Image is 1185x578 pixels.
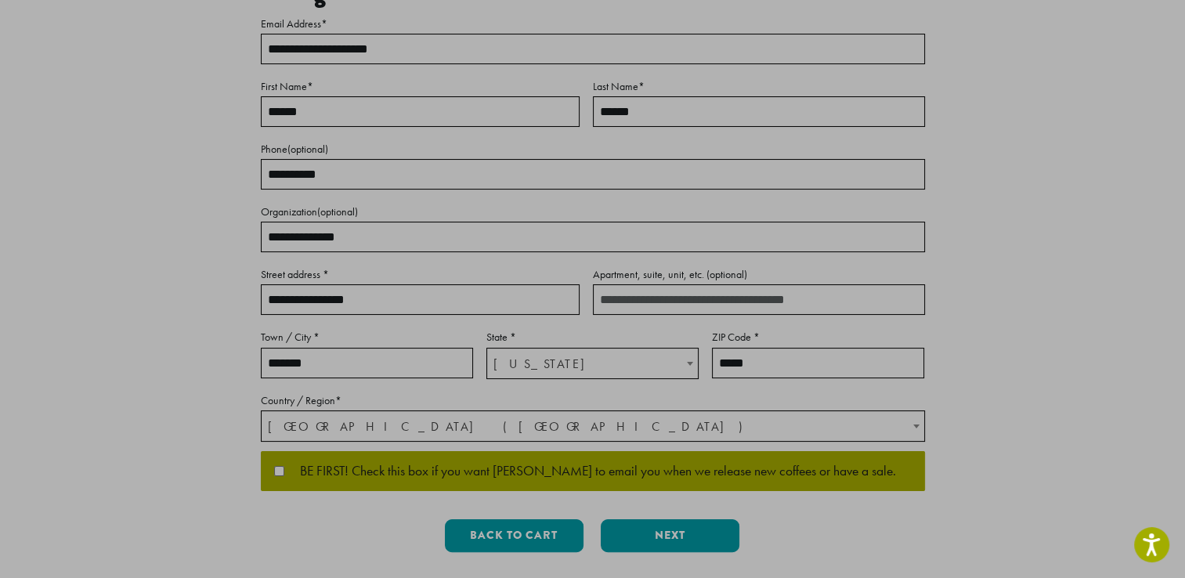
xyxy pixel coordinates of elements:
label: Email Address [261,14,925,34]
label: Apartment, suite, unit, etc. [593,265,925,284]
label: State [486,327,699,347]
span: (optional) [287,142,328,156]
label: Last Name [593,77,925,96]
span: BE FIRST! Check this box if you want [PERSON_NAME] to email you when we release new coffees or ha... [284,464,896,479]
label: First Name [261,77,580,96]
label: Street address [261,265,580,284]
span: (optional) [317,204,358,219]
span: Washington [487,349,698,379]
span: United States (US) [262,411,924,442]
span: (optional) [706,267,747,281]
input: BE FIRST! Check this box if you want [PERSON_NAME] to email you when we release new coffees or ha... [274,466,284,476]
span: Country / Region [261,410,925,442]
button: Next [601,519,739,552]
label: ZIP Code [712,327,924,347]
span: State [486,348,699,379]
label: Organization [261,202,925,222]
button: Back to cart [445,519,583,552]
label: Town / City [261,327,473,347]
